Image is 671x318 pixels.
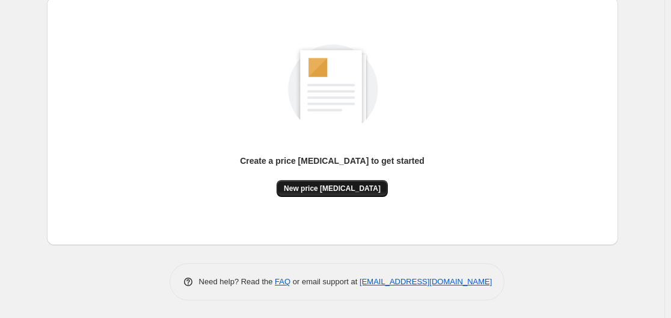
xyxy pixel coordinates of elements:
[277,180,388,197] button: New price [MEDICAL_DATA]
[199,277,275,286] span: Need help? Read the
[240,155,424,167] p: Create a price [MEDICAL_DATA] to get started
[275,277,290,286] a: FAQ
[360,277,492,286] a: [EMAIL_ADDRESS][DOMAIN_NAME]
[284,184,381,193] span: New price [MEDICAL_DATA]
[290,277,360,286] span: or email support at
